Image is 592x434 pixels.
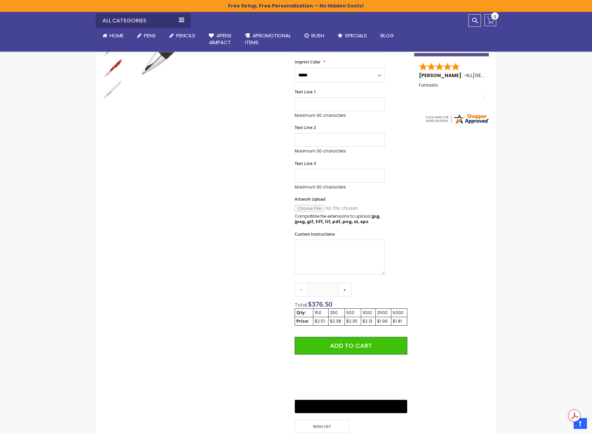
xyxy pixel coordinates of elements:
[295,113,385,118] p: Maximum 30 characters
[295,184,385,190] p: Maximum 30 characters
[377,310,390,315] div: 2500
[103,79,123,100] div: BIC® Intensity Clic Gel Pen
[96,28,130,43] a: Home
[419,83,485,97] div: Fantastic
[295,125,316,130] span: Text Line 2
[473,72,523,79] span: [GEOGRAPHIC_DATA]
[144,32,156,39] span: Pens
[298,28,331,43] a: Rush
[295,89,316,95] span: Text Line 1
[209,32,232,46] span: 4Pens 4impact
[363,319,374,324] div: $2.13
[424,121,489,126] a: 4pens.com certificate URL
[330,341,372,350] span: Add to Cart
[238,28,298,50] a: 4PROMOTIONALITEMS
[494,14,496,20] span: 0
[330,319,343,324] div: $2.38
[295,214,385,224] p: Compatible file extensions to upload:
[331,28,374,43] a: Specials
[295,161,316,166] span: Text Line 3
[295,196,325,202] span: Artwork Upload
[393,310,406,315] div: 5000
[296,310,306,315] strong: Qty:
[424,113,489,125] img: 4pens.com widget logo
[377,319,390,324] div: $1.99
[110,32,124,39] span: Home
[374,28,401,43] a: Blog
[296,318,309,324] strong: Price:
[311,32,324,39] span: Rush
[466,72,472,79] span: NJ
[103,80,123,100] img: BIC® Intensity Clic Gel Pen
[295,420,351,433] a: Wish List
[308,300,332,309] span: $
[295,360,407,395] iframe: PayPal
[103,58,124,79] div: BIC® Intensity Clic Gel Pen
[295,148,385,154] p: Maximum 30 characters
[295,231,335,237] span: Custom Instructions
[245,32,291,46] span: 4PROMOTIONAL ITEMS
[295,283,308,296] a: -
[176,32,195,39] span: Pencils
[295,337,407,355] button: Add to Cart
[315,319,327,324] div: $2.51
[419,72,464,79] span: [PERSON_NAME]
[363,310,374,315] div: 1000
[312,300,332,309] span: 376.50
[295,400,407,413] button: Buy with GPay
[295,59,320,65] span: Imprint Color
[346,319,359,324] div: $2.25
[163,28,202,43] a: Pencils
[330,310,343,315] div: 250
[295,213,380,224] strong: jpg, jpeg, gif, tiff, tif, pdf, png, ai, eps
[295,420,349,433] span: Wish List
[202,28,238,50] a: 4Pens4impact
[130,28,163,43] a: Pens
[345,32,367,39] span: Specials
[295,302,308,308] span: Total:
[96,13,191,28] div: All Categories
[464,72,523,79] span: - ,
[315,310,327,315] div: 150
[103,59,123,79] img: BIC® Intensity Clic Gel Pen
[338,283,352,296] a: +
[393,319,406,324] div: $1.81
[346,310,359,315] div: 500
[484,14,496,26] a: 0
[381,32,394,39] span: Blog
